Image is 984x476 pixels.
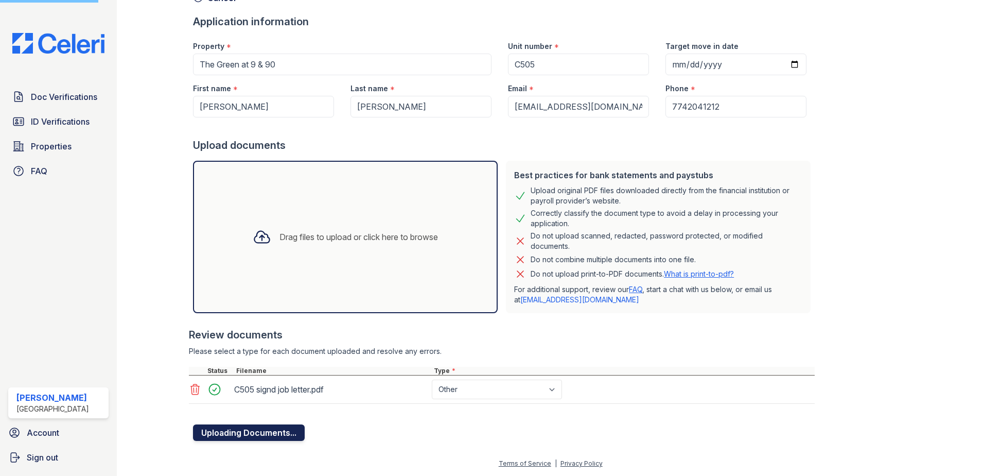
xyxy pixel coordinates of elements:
[4,447,113,468] a: Sign out
[193,83,231,94] label: First name
[8,161,109,181] a: FAQ
[560,460,603,467] a: Privacy Policy
[664,269,734,278] a: What is print-to-pdf?
[665,83,689,94] label: Phone
[4,33,113,54] img: CE_Logo_Blue-a8612792a0a2168367f1c8372b55b34899dd931a85d93a1a3d3e32e68fde9ad4.png
[27,427,59,439] span: Account
[520,295,639,304] a: [EMAIL_ADDRESS][DOMAIN_NAME]
[193,424,305,441] button: Uploading Documents...
[665,41,739,52] label: Target move in date
[531,231,802,251] div: Do not upload scanned, redacted, password protected, or modified documents.
[205,367,234,375] div: Status
[234,381,428,398] div: C505 signd job letter.pdf
[193,41,224,52] label: Property
[189,346,815,356] div: Please select a type for each document uploaded and resolve any errors.
[27,451,58,464] span: Sign out
[531,208,802,229] div: Correctly classify the document type to avoid a delay in processing your application.
[555,460,557,467] div: |
[234,367,432,375] div: Filename
[4,422,113,443] a: Account
[16,404,89,414] div: [GEOGRAPHIC_DATA]
[8,111,109,132] a: ID Verifications
[531,185,802,206] div: Upload original PDF files downloaded directly from the financial institution or payroll provider’...
[531,253,696,266] div: Do not combine multiple documents into one file.
[31,165,47,177] span: FAQ
[31,91,97,103] span: Doc Verifications
[31,115,90,128] span: ID Verifications
[508,41,552,52] label: Unit number
[514,284,802,305] p: For additional support, review our , start a chat with us below, or email us at
[8,136,109,157] a: Properties
[531,269,734,279] p: Do not upload print-to-PDF documents.
[193,138,815,152] div: Upload documents
[16,392,89,404] div: [PERSON_NAME]
[508,83,527,94] label: Email
[350,83,388,94] label: Last name
[31,140,72,152] span: Properties
[189,328,815,342] div: Review documents
[279,231,438,243] div: Drag files to upload or click here to browse
[193,14,815,29] div: Application information
[432,367,815,375] div: Type
[514,169,802,181] div: Best practices for bank statements and paystubs
[8,87,109,107] a: Doc Verifications
[629,285,642,294] a: FAQ
[499,460,551,467] a: Terms of Service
